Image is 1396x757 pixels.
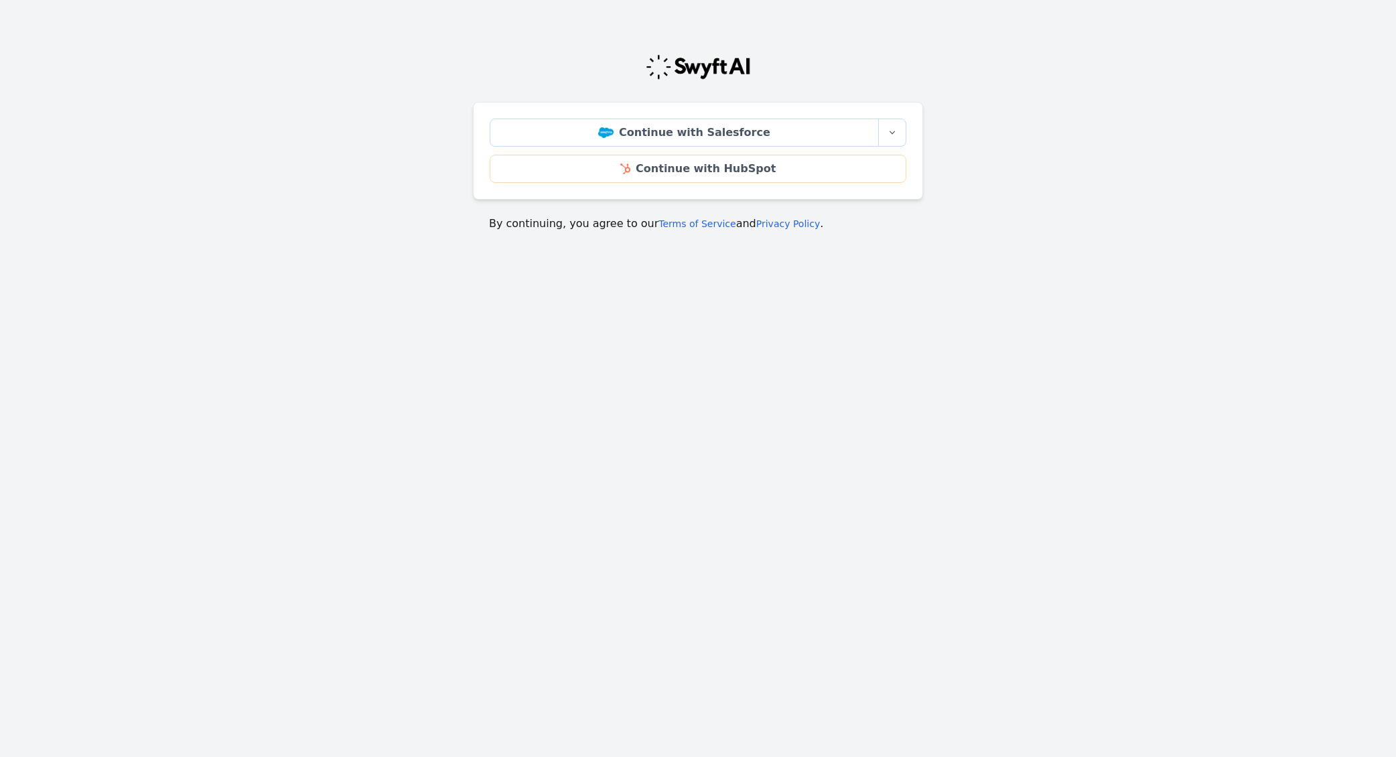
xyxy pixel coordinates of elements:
[658,218,736,229] a: Terms of Service
[756,218,820,229] a: Privacy Policy
[620,163,630,174] img: HubSpot
[489,216,907,232] p: By continuing, you agree to our and .
[490,119,879,147] a: Continue with Salesforce
[490,155,906,183] a: Continue with HubSpot
[645,54,751,80] img: Swyft Logo
[598,127,614,138] img: Salesforce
